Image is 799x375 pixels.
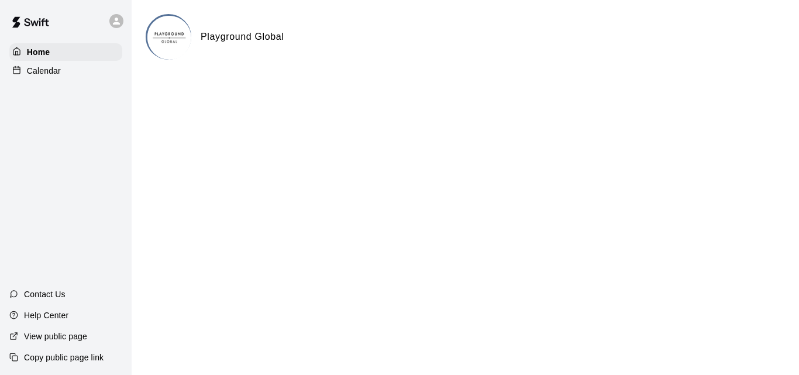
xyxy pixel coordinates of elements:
[27,46,50,58] p: Home
[24,288,66,300] p: Contact Us
[27,65,61,77] p: Calendar
[9,62,122,80] a: Calendar
[147,16,191,60] img: Playground Global logo
[9,43,122,61] a: Home
[201,29,284,44] h6: Playground Global
[24,331,87,342] p: View public page
[24,352,104,363] p: Copy public page link
[24,309,68,321] p: Help Center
